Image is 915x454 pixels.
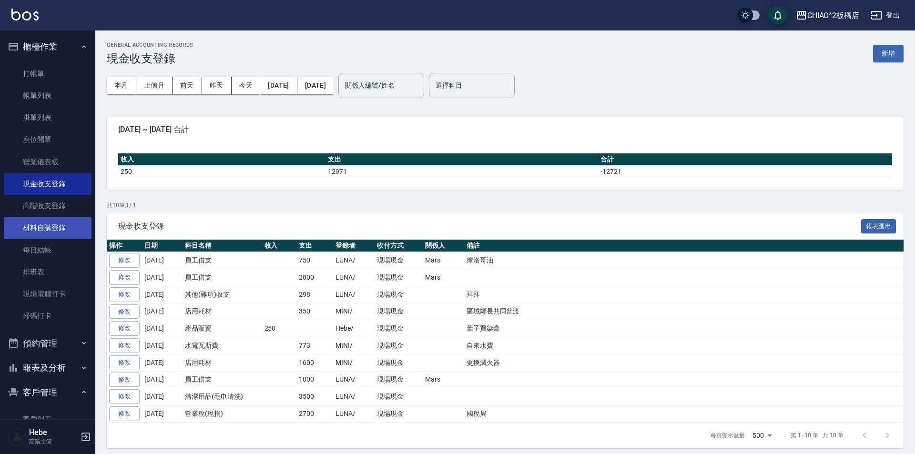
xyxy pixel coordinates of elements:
[136,77,173,94] button: 上個月
[183,269,262,286] td: 員工借支
[142,303,183,320] td: [DATE]
[29,428,78,437] h5: Hebe
[375,320,423,337] td: 現場現金
[333,354,375,371] td: MINI/
[142,388,183,405] td: [DATE]
[296,371,333,388] td: 1000
[202,77,232,94] button: 昨天
[262,320,297,337] td: 250
[375,303,423,320] td: 現場現金
[333,252,375,269] td: LUNA/
[4,173,91,195] a: 現金收支登錄
[142,240,183,252] th: 日期
[598,165,892,178] td: -12721
[333,286,375,303] td: LUNA/
[333,388,375,405] td: LUNA/
[296,337,333,354] td: 773
[8,427,27,446] img: Person
[792,6,864,25] button: CHIAO^2板橋店
[109,253,140,268] a: 修改
[4,331,91,356] button: 預約管理
[107,201,904,210] p: 共 10 筆, 1 / 1
[4,408,91,430] a: 客戶列表
[768,6,787,25] button: save
[4,195,91,217] a: 高階收支登錄
[296,303,333,320] td: 350
[262,240,297,252] th: 收入
[109,406,140,421] a: 修改
[109,270,140,285] a: 修改
[464,252,904,269] td: 摩洛哥油
[296,269,333,286] td: 2000
[296,286,333,303] td: 298
[260,77,297,94] button: [DATE]
[109,338,140,353] a: 修改
[749,423,775,448] div: 500
[464,337,904,354] td: 自來水費
[861,219,896,234] button: 報表匯出
[423,371,464,388] td: Mars
[4,380,91,405] button: 客戶管理
[375,371,423,388] td: 現場現金
[375,269,423,286] td: 現場現金
[4,34,91,59] button: 櫃檯作業
[183,354,262,371] td: 店用耗材
[109,321,140,336] a: 修改
[861,221,896,230] a: 報表匯出
[464,303,904,320] td: 區域鄰長共同普渡
[142,354,183,371] td: [DATE]
[118,222,861,231] span: 現金收支登錄
[333,371,375,388] td: LUNA/
[142,337,183,354] td: [DATE]
[375,286,423,303] td: 現場現金
[183,405,262,423] td: 營業稅(稅捐)
[873,49,904,58] a: 新增
[4,261,91,283] a: 排班表
[107,77,136,94] button: 本月
[464,286,904,303] td: 拜拜
[4,355,91,380] button: 報表及分析
[107,52,193,65] h3: 現金收支登錄
[464,354,904,371] td: 更換滅火器
[375,252,423,269] td: 現場現金
[333,337,375,354] td: MINI/
[375,405,423,423] td: 現場現金
[142,252,183,269] td: [DATE]
[4,85,91,107] a: 帳單列表
[183,320,262,337] td: 產品販賣
[423,269,464,286] td: Mars
[873,45,904,62] button: 新增
[333,320,375,337] td: Hebe/
[333,303,375,320] td: MINI/
[183,286,262,303] td: 其他(雜項)收支
[375,354,423,371] td: 現場現金
[598,153,892,166] th: 合計
[296,388,333,405] td: 3500
[118,125,892,134] span: [DATE] ~ [DATE] 合計
[109,355,140,370] a: 修改
[107,42,193,48] h2: GENERAL ACCOUNTING RECORDS
[11,9,39,20] img: Logo
[325,165,598,178] td: 12971
[423,252,464,269] td: Mars
[375,388,423,405] td: 現場現金
[183,371,262,388] td: 員工借支
[109,389,140,404] a: 修改
[107,240,142,252] th: 操作
[118,165,325,178] td: 250
[183,252,262,269] td: 員工借支
[109,287,140,302] a: 修改
[4,305,91,327] a: 掃碼打卡
[325,153,598,166] th: 支出
[464,405,904,423] td: 國稅局
[4,107,91,129] a: 掛單列表
[183,337,262,354] td: 水電瓦斯費
[423,240,464,252] th: 關係人
[29,437,78,446] p: 高階主管
[333,240,375,252] th: 登錄者
[333,269,375,286] td: LUNA/
[109,304,140,319] a: 修改
[867,7,904,24] button: 登出
[375,240,423,252] th: 收付方式
[142,286,183,303] td: [DATE]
